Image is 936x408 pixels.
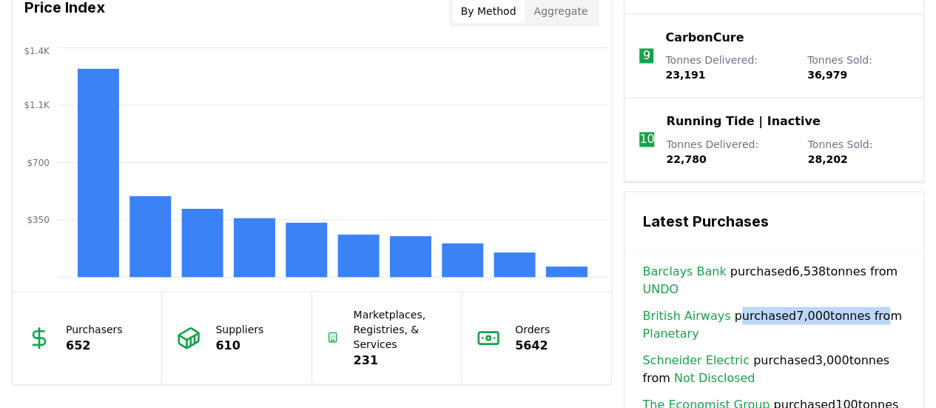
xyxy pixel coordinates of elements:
[643,47,650,64] p: 9
[642,351,749,369] a: Schneider Electric
[215,336,263,354] p: 610
[666,153,706,164] span: 22,780
[642,262,726,280] a: Barclays Bank
[353,307,446,351] p: Marketplaces, Registries, & Services
[515,321,550,336] p: Orders
[665,69,705,81] span: 23,191
[639,130,654,148] p: 10
[674,369,755,387] a: Not Disclosed
[666,113,820,130] a: Running Tide | Inactive
[642,351,906,387] span: purchased 3,000 tonnes from
[666,136,792,166] p: Tonnes Delivered :
[66,336,123,354] p: 652
[24,100,50,110] tspan: $1.1K
[807,136,909,166] p: Tonnes Sold :
[642,262,906,298] span: purchased 6,538 tonnes from
[515,336,550,354] p: 5642
[642,307,906,342] span: purchased 7,000 tonnes from
[642,280,679,298] a: UNDO
[807,69,847,81] span: 36,979
[215,321,263,336] p: Suppliers
[807,53,909,82] p: Tonnes Sold :
[24,45,50,56] tspan: $1.4K
[807,153,847,164] span: 28,202
[27,215,50,225] tspan: $350
[27,157,50,167] tspan: $700
[66,321,123,336] p: Purchasers
[642,324,698,342] a: Planetary
[642,210,906,232] h3: Latest Purchases
[665,53,792,82] p: Tonnes Delivered :
[353,351,446,369] p: 231
[642,307,730,324] a: British Airways
[665,29,744,47] a: CarbonCure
